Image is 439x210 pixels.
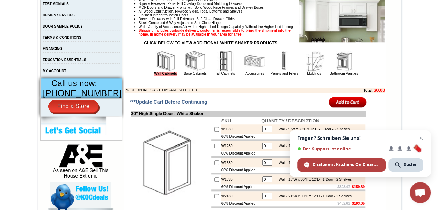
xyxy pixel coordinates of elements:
a: EDUCATION ESSENTIALS [43,58,86,62]
li: MDF Doors and Drawer Fronts with Solid Wood Face Frames and Drawer Boxes [139,6,385,9]
div: Wall - 12"W x 30"H x 12"D - 1 Door - 2 Shelves [275,144,352,148]
img: 30'' High Single Door [131,123,210,202]
a: DESIGN SERVICES [43,13,75,17]
span: Chat schließen [417,134,425,142]
span: [PHONE_NUMBER] [43,88,122,98]
span: Der Support ist online. [297,146,384,151]
li: All Wood Construction, Plywood Sides, Tops, Bottoms and Shelves [139,9,385,13]
span: Chatte mit Kitchens On Clearance [313,162,379,168]
img: Wall Cabinets [155,51,176,72]
div: Wall - 18"W x 30"H x 12"D - 1 Door - 2 Shelves [275,178,352,181]
li: Square Recessed Panel Full Overlay Doors and Matching Drawers [139,2,385,6]
img: Tall Cabinets [214,51,235,72]
td: [PERSON_NAME] Yellow Walnut [38,32,59,39]
a: Accessories [245,72,264,75]
li: Finished Interior to Match Doors [139,13,385,17]
b: $0.00 [374,88,385,93]
img: Panels and Fillers [274,51,295,72]
a: Panels and Fillers [270,72,298,75]
div: Chat öffnen [410,182,431,203]
td: W2130 [221,191,261,201]
td: W0930 [221,124,261,134]
li: Wide Variety of Accessories Allows for Higher End Design Capability Without the Higher End Pricing [139,25,385,29]
td: 60% Discount Applied [221,134,261,139]
a: Price Sheet View in PDF Format [8,1,57,7]
td: W1830 [221,174,261,184]
td: Bellmonte Maple [120,32,138,39]
b: Total: [363,89,372,92]
img: Moldings [303,51,324,72]
td: Beachwood Oak Shaker [101,32,119,39]
div: Wall - 15"W x 30"H x 12"D - 1 Door - 2 Shelves [275,161,352,165]
a: Moldings [307,72,321,75]
div: Chatte mit Kitchens On Clearance [297,158,386,172]
img: Base Cabinets [185,51,206,72]
input: Add to Cart [329,96,367,108]
li: Steel, Concealed 6-Way Adjustable Soft-Close Hinges [139,21,385,25]
a: MY ACCOUNT [43,69,66,73]
div: Suche [388,158,423,172]
img: Bathroom Vanities [333,51,354,72]
a: TERMS & CONDITIONS [43,36,81,39]
div: Wall - 9"W x 30"H x 12"D - 1 Door - 2 Shelves [275,127,350,131]
span: Suche [404,162,416,168]
img: Accessories [244,51,265,72]
b: $159.39 [352,185,365,189]
b: $193.05 [352,202,365,205]
s: $482.62 [337,202,350,205]
td: Alabaster Shaker [19,32,37,39]
td: 60% Discount Applied [221,167,261,173]
td: W1530 [221,158,261,167]
strong: Shipping includes curbside delivery, customer is responsible to bring the shipment into their hom... [139,29,293,36]
td: 60% Discount Applied [221,151,261,156]
li: Dovetail Drawers with Full Extension Soft Close Drawer Glides [139,17,385,21]
b: SKU [221,118,231,123]
strong: CLICK BELOW TO VIEW ADDITIONAL WHITE SHAKER PRODUCTS: [144,40,279,45]
td: 30" High Single Door : White Shaker [131,111,366,117]
td: 60% Discount Applied [221,201,261,206]
a: Base Cabinets [184,72,206,75]
b: QUANTITY / DESCRIPTION [261,118,319,123]
a: Tall Cabinets [215,72,235,75]
a: TESTIMONIALS [43,2,68,6]
b: Price Sheet View in PDF Format [8,3,57,7]
span: Fragen? Schreiben Sie uns! [297,135,423,141]
span: Call us now: [51,78,97,88]
td: PRICE UPDATES AS ITEMS ARE SELECTED [125,88,325,93]
s: $398.47 [337,185,350,189]
div: As seen on A&E Sell This House Extreme [50,144,111,182]
div: Wall - 21"W x 30"H x 12"D - 1 Door - 2 Shelves [275,194,352,198]
a: Bathroom Vanities [330,72,358,75]
a: FINANCING [43,47,62,51]
img: pdf.png [1,2,7,7]
a: DOOR SAMPLE POLICY [43,24,82,28]
td: [PERSON_NAME] White Shaker [60,32,81,39]
a: Wall Cabinets [154,72,177,76]
td: Baycreek Gray [82,32,100,39]
span: ***Update Cart Before Continuing [130,99,207,105]
a: Find a Store [48,100,99,113]
td: W1230 [221,141,261,151]
td: 60% Discount Applied [221,184,261,189]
